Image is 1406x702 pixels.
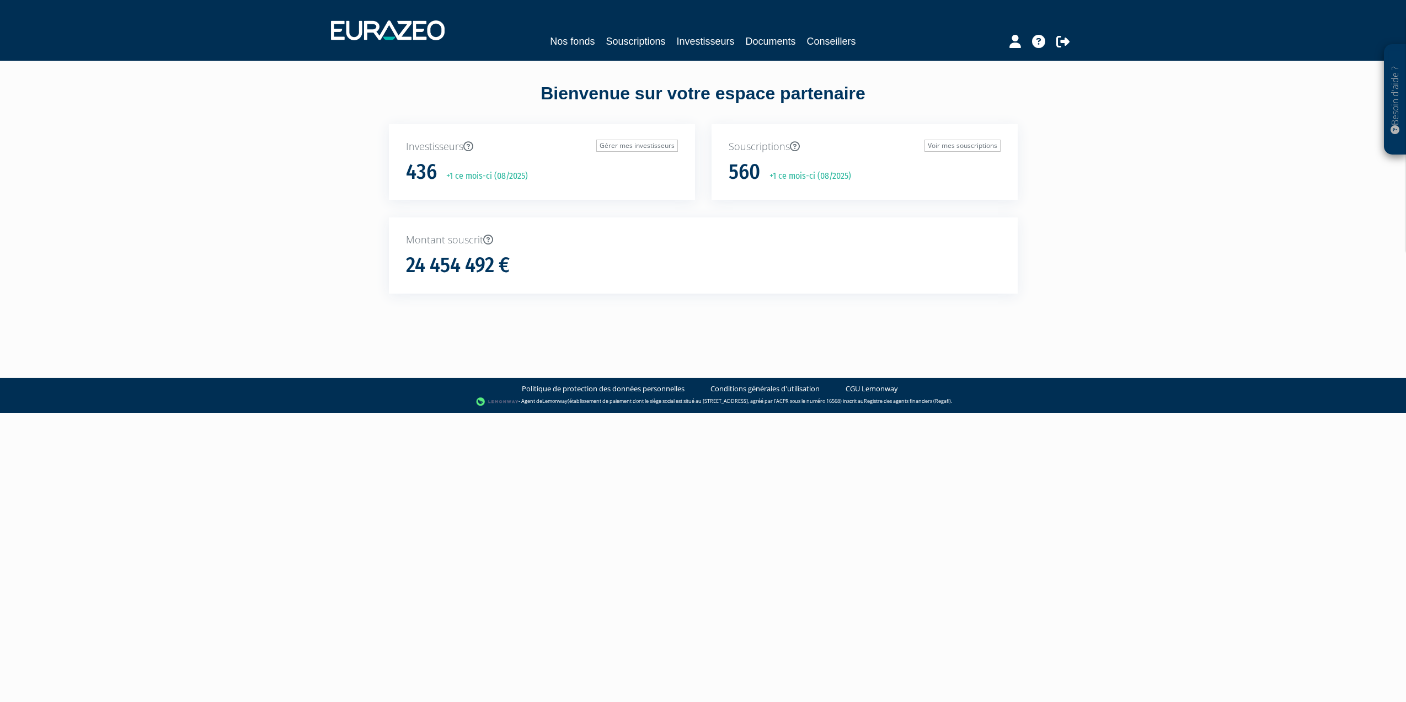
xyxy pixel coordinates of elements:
[729,140,1001,154] p: Souscriptions
[522,384,685,394] a: Politique de protection des données personnelles
[606,34,665,49] a: Souscriptions
[476,396,518,407] img: logo-lemonway.png
[381,81,1026,124] div: Bienvenue sur votre espace partenaire
[331,20,445,40] img: 1732889491-logotype_eurazeo_blanc_rvb.png
[746,34,796,49] a: Documents
[807,34,856,49] a: Conseillers
[550,34,595,49] a: Nos fonds
[729,161,760,184] h1: 560
[406,161,437,184] h1: 436
[439,170,528,183] p: +1 ce mois-ci (08/2025)
[1389,50,1402,150] p: Besoin d'aide ?
[406,233,1001,247] p: Montant souscrit
[406,254,510,277] h1: 24 454 492 €
[924,140,1001,152] a: Voir mes souscriptions
[542,397,568,405] a: Lemonway
[676,34,734,49] a: Investisseurs
[596,140,678,152] a: Gérer mes investisseurs
[710,384,820,394] a: Conditions générales d'utilisation
[11,396,1395,407] div: - Agent de (établissement de paiement dont le siège social est situé au [STREET_ADDRESS], agréé p...
[762,170,851,183] p: +1 ce mois-ci (08/2025)
[406,140,678,154] p: Investisseurs
[846,384,898,394] a: CGU Lemonway
[864,397,951,405] a: Registre des agents financiers (Regafi)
